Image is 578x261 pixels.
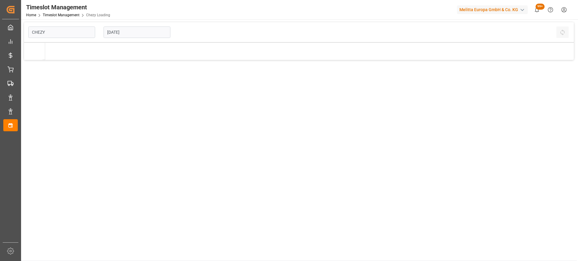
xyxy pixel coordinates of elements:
[26,13,36,17] a: Home
[43,13,79,17] a: Timeslot Management
[26,3,110,12] div: Timeslot Management
[530,3,544,17] button: show 100 new notifications
[536,4,545,10] span: 99+
[544,3,557,17] button: Help Center
[457,5,528,14] div: Melitta Europa GmbH & Co. KG
[28,26,95,38] input: Type to search/select
[457,4,530,15] button: Melitta Europa GmbH & Co. KG
[104,26,170,38] input: DD-MM-YYYY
